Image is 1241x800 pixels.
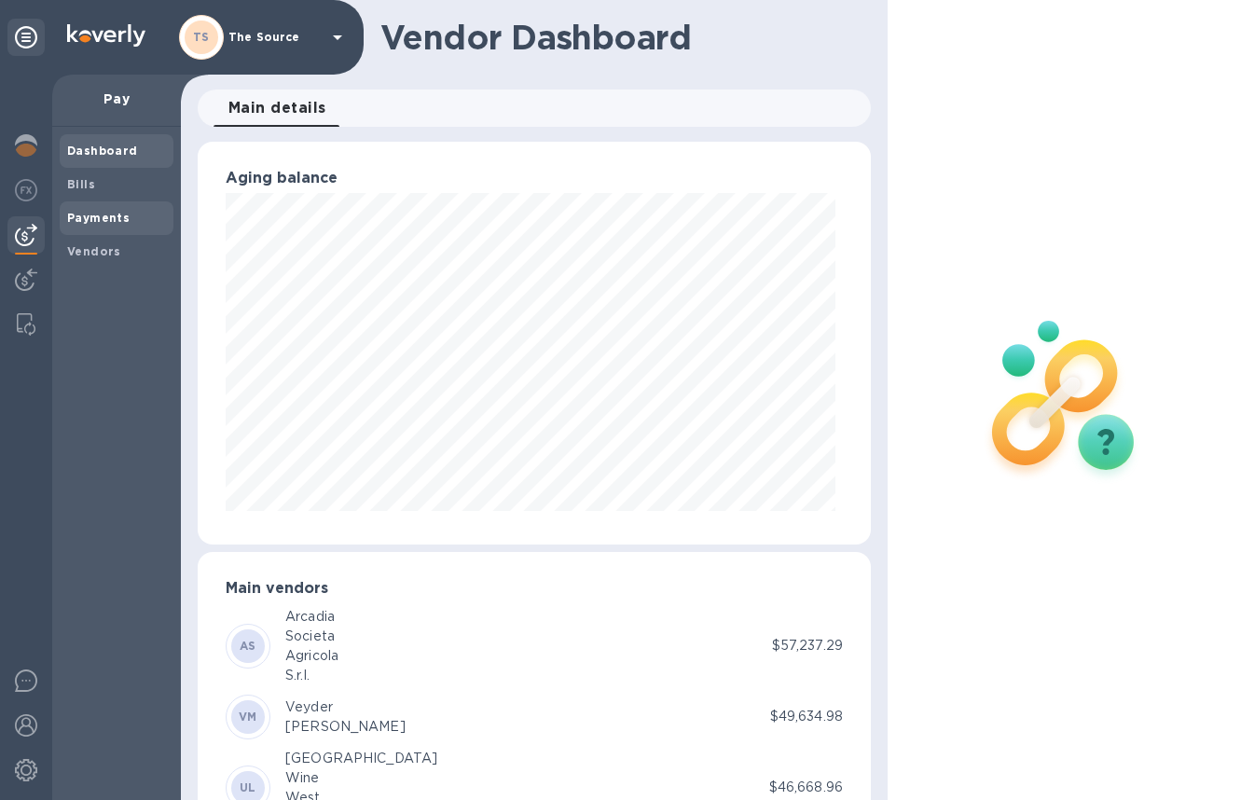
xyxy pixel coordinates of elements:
[67,24,145,47] img: Logo
[67,177,95,191] b: Bills
[239,710,257,724] b: VM
[285,697,406,717] div: Veyder
[285,749,437,768] div: [GEOGRAPHIC_DATA]
[285,666,338,685] div: S.r.l.
[67,90,166,108] p: Pay
[240,780,256,794] b: UL
[285,646,338,666] div: Agricola
[67,244,121,258] b: Vendors
[226,170,843,187] h3: Aging balance
[285,607,338,627] div: Arcadia
[193,30,210,44] b: TS
[228,31,322,44] p: The Source
[772,636,843,655] p: $57,237.29
[285,717,406,737] div: [PERSON_NAME]
[285,768,437,788] div: Wine
[67,144,138,158] b: Dashboard
[285,627,338,646] div: Societa
[240,639,256,653] b: AS
[7,19,45,56] div: Unpin categories
[67,211,130,225] b: Payments
[15,179,37,201] img: Foreign exchange
[380,18,858,57] h1: Vendor Dashboard
[228,95,326,121] span: Main details
[770,707,843,726] p: $49,634.98
[226,580,843,598] h3: Main vendors
[769,778,843,797] p: $46,668.96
